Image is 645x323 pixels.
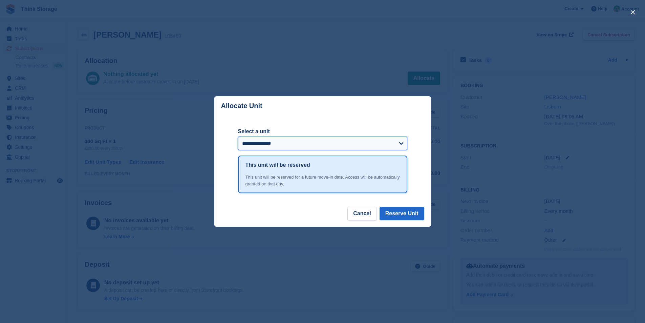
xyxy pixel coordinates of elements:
button: Reserve Unit [380,207,424,220]
label: Select a unit [238,127,407,136]
div: This unit will be reserved for a future move-in date. Access will be automatically granted on tha... [245,174,400,187]
button: Cancel [347,207,377,220]
h1: This unit will be reserved [245,161,310,169]
p: Allocate Unit [221,102,262,110]
button: close [627,7,638,18]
